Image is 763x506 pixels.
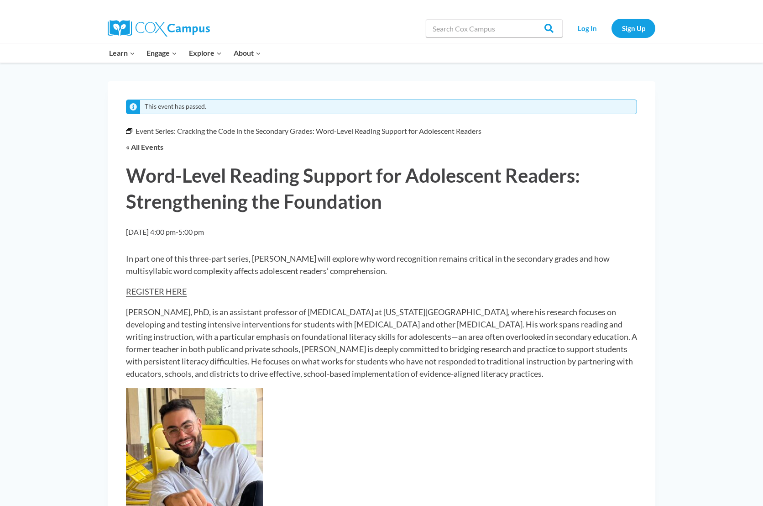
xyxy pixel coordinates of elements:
[177,126,481,135] a: Cracking the Code in the Secondary Grades: Word-Level Reading Support for Adolescent Readers
[103,43,267,63] nav: Primary Navigation
[567,19,607,37] a: Log In
[136,126,176,135] span: Event Series:
[611,19,655,37] a: Sign Up
[145,103,206,111] li: This event has passed.
[109,47,135,59] span: Learn
[126,142,163,151] a: « All Events
[126,226,204,238] h2: -
[126,125,132,137] em: Event Series:
[426,19,563,37] input: Search Cox Campus
[126,163,637,216] h1: Word-Level Reading Support for Adolescent Readers: Strengthening the Foundation
[108,20,210,37] img: Cox Campus
[178,227,204,236] span: 5:00 pm
[567,19,655,37] nav: Secondary Navigation
[234,47,261,59] span: About
[126,306,637,380] p: [PERSON_NAME], PhD, is an assistant professor of [MEDICAL_DATA] at [US_STATE][GEOGRAPHIC_DATA], w...
[189,47,222,59] span: Explore
[126,253,637,277] p: In part one of this three-part series, [PERSON_NAME] will explore why word recognition remains cr...
[146,47,177,59] span: Engage
[126,286,187,297] a: REGISTER HERE
[126,227,176,236] span: [DATE] 4:00 pm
